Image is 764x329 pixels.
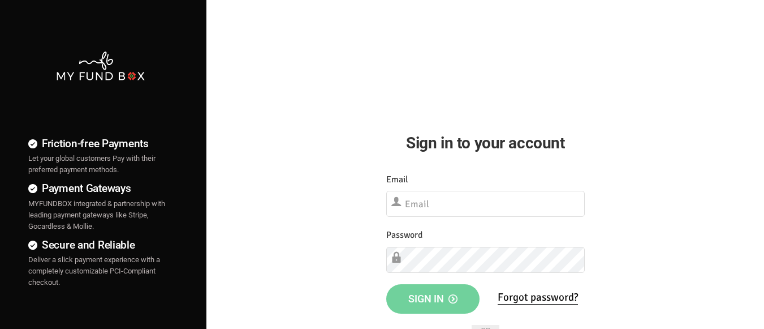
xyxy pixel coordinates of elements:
[28,255,160,287] span: Deliver a slick payment experience with a completely customizable PCI-Compliant checkout.
[28,154,156,174] span: Let your global customers Pay with their preferred payment methods.
[28,199,165,230] span: MYFUNDBOX integrated & partnership with leading payment gateways like Stripe, Gocardless & Mollie.
[28,180,172,196] h4: Payment Gateways
[386,191,585,217] input: Email
[408,293,457,305] span: Sign in
[386,173,408,187] label: Email
[28,135,172,152] h4: Friction-free Payments
[55,50,146,82] img: mfbwhite.png
[386,228,422,242] label: Password
[386,131,585,155] h2: Sign in to your account
[498,290,578,305] a: Forgot password?
[386,284,480,314] button: Sign in
[28,237,172,253] h4: Secure and Reliable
